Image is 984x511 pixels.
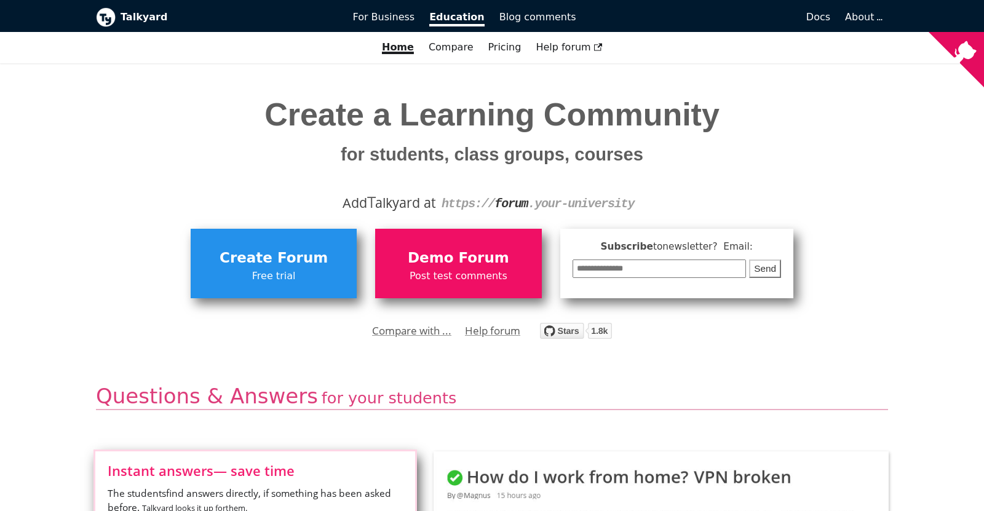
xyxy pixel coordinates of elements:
a: For Business [346,7,423,28]
h2: Questions & Answers [96,383,888,411]
span: for your students [322,389,456,407]
code: https:// .your-university [442,197,634,211]
a: Talkyard logoTalkyard [96,7,336,27]
a: Help forum [465,322,520,340]
a: Compare with ... [372,322,451,340]
a: Pricing [480,37,528,58]
a: Blog comments [492,7,584,28]
span: Subscribe [573,239,782,255]
span: Post test comments [381,268,535,284]
span: Create a Learning Community [264,97,720,167]
a: Home [375,37,421,58]
button: Send [749,259,781,279]
div: Add alkyard at [105,192,879,213]
span: Docs [806,11,830,23]
a: About [845,11,881,23]
span: Demo Forum [381,247,535,270]
span: T [367,191,376,213]
span: Education [429,11,485,26]
small: for students, class groups, courses [341,145,643,164]
a: Star debiki/talkyard on GitHub [540,325,612,343]
span: Instant answers — save time [108,464,403,477]
span: Create Forum [197,247,351,270]
span: Blog comments [499,11,576,23]
span: For Business [353,11,415,23]
span: Free trial [197,268,351,284]
b: Talkyard [121,9,336,25]
a: Create ForumFree trial [191,229,357,298]
a: Demo ForumPost test comments [375,229,541,298]
a: Education [422,7,492,28]
a: Help forum [528,37,609,58]
a: Compare [429,41,474,53]
span: Help forum [536,41,602,53]
img: talkyard.svg [540,323,612,339]
span: to newsletter ? Email: [653,241,753,252]
strong: forum [494,197,528,211]
img: Talkyard logo [96,7,116,27]
a: Docs [584,7,838,28]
